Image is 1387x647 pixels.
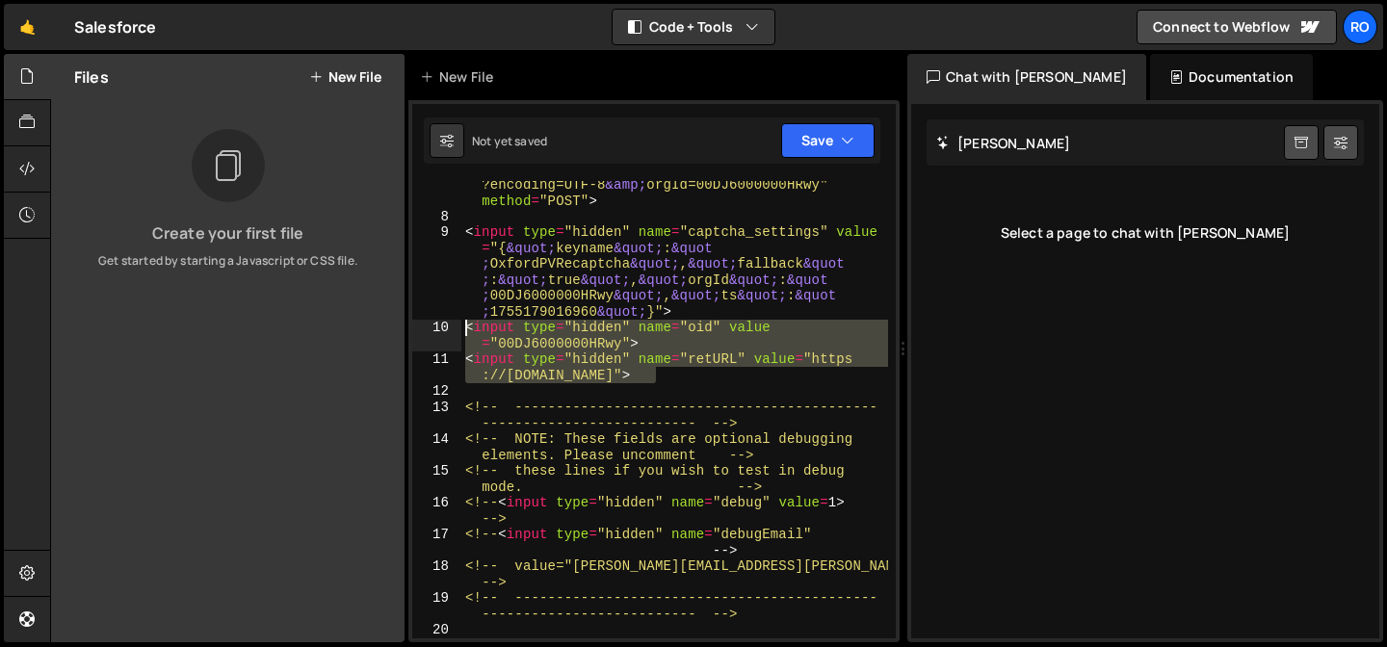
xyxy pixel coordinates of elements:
[613,10,774,44] button: Code + Tools
[66,225,389,241] h3: Create your first file
[412,495,461,527] div: 16
[412,527,461,558] div: 17
[412,400,461,431] div: 13
[412,209,461,225] div: 8
[1343,10,1377,44] a: Ro
[412,590,461,622] div: 19
[412,622,461,638] div: 20
[907,54,1146,100] div: Chat with [PERSON_NAME]
[74,15,157,39] div: Salesforce
[420,67,501,87] div: New File
[412,431,461,463] div: 14
[412,320,461,351] div: 10
[472,133,547,149] div: Not yet saved
[412,351,461,383] div: 11
[66,252,389,270] p: Get started by starting a Javascript or CSS file.
[1137,10,1337,44] a: Connect to Webflow
[1150,54,1313,100] div: Documentation
[927,194,1364,272] div: Select a page to chat with [PERSON_NAME]
[4,4,51,50] a: 🤙
[74,66,109,88] h2: Files
[412,558,461,590] div: 18
[936,134,1070,152] h2: [PERSON_NAME]
[781,123,875,158] button: Save
[309,69,381,85] button: New File
[412,463,461,495] div: 15
[412,383,461,400] div: 12
[412,224,461,320] div: 9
